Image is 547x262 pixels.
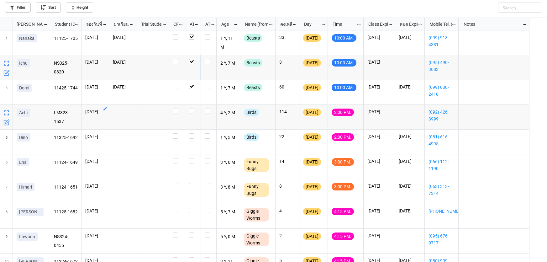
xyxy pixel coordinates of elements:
[54,109,78,126] p: LM323-1537
[85,84,105,90] p: [DATE]
[329,21,357,28] div: Time
[300,21,321,28] div: Day
[66,3,93,13] a: Height
[54,158,78,167] p: 11124-1649
[5,3,31,13] a: Filter
[85,34,105,40] p: [DATE]
[19,159,27,165] p: Ena
[54,208,78,217] p: 11125-1682
[303,133,321,141] div: [DATE]
[279,208,295,214] p: 4
[332,34,356,42] div: 10:00 AM.
[241,21,269,28] div: Name (from Class)
[220,84,236,93] p: 1 Y, 7 M
[19,35,34,41] p: Nanaka
[332,109,354,116] div: 2:00 PM.
[460,21,523,28] div: Notes
[303,233,321,240] div: [DATE]
[19,60,28,66] p: Ichu
[6,204,8,228] span: 8
[429,233,455,246] a: (095) 676-0717
[429,158,455,172] a: (066) 112-1190
[220,183,236,192] p: 3 Y, 8 M
[19,209,41,215] p: [PERSON_NAME]
[396,21,418,28] div: หมด Expired date (from [PERSON_NAME] Name)
[332,158,354,166] div: 3:00 PM.
[19,110,28,116] p: Achi
[170,21,179,28] div: CF
[6,80,8,104] span: 3
[54,84,78,93] p: 11425-1744
[279,34,295,40] p: 33
[0,18,50,30] div: grid
[303,208,321,215] div: [DATE]
[13,21,43,28] div: [PERSON_NAME] Name
[244,59,262,67] div: Beasts
[54,233,78,249] p: NS324-0455
[399,34,421,40] p: [DATE]
[113,59,132,65] p: [DATE]
[85,59,105,65] p: [DATE]
[367,109,391,115] p: [DATE]
[110,21,130,28] div: มาเรียน
[54,34,78,43] p: 11125-1705
[244,34,262,42] div: Beasts
[85,158,105,164] p: [DATE]
[429,133,455,147] a: (081) 616-4995
[332,208,354,215] div: 4:15 PM.
[279,233,295,239] p: 2
[244,133,259,141] div: Birds
[279,59,295,65] p: 3
[429,109,455,122] a: (092) 426-3999
[244,158,269,172] div: Funny Bugs
[244,84,262,91] div: Beasts
[399,183,421,189] p: [DATE]
[367,183,391,189] p: [DATE]
[279,183,295,189] p: 8
[19,233,35,240] p: Lawana
[429,34,455,48] a: (099) 913-4381
[244,233,269,246] div: Giggle Worms
[303,59,321,67] div: [DATE]
[426,21,452,28] div: Mobile Tel. (from Nick Name)
[365,21,388,28] div: Class Expiration
[220,34,236,51] p: 1 Y, 11 M
[303,34,321,42] div: [DATE]
[6,154,8,179] span: 6
[399,133,421,140] p: [DATE]
[54,133,78,142] p: 11325-1692
[19,184,32,190] p: Himari
[244,183,269,197] div: Funny Bugs
[303,183,321,190] div: [DATE]
[54,183,78,192] p: 11124-1651
[367,34,391,40] p: [DATE]
[244,208,269,222] div: Giggle Worms
[220,133,236,142] p: 1 Y, 5 M
[367,158,391,164] p: [DATE]
[332,133,354,141] div: 2:00 PM.
[186,21,195,28] div: ATT
[429,84,455,98] a: (099) 000-2410
[399,208,421,214] p: [DATE]
[332,84,356,91] div: 10:00 AM.
[51,21,75,28] div: Student ID (from [PERSON_NAME] Name)
[367,133,391,140] p: [DATE]
[367,84,391,90] p: [DATE]
[220,233,236,241] p: 5 Y, 0 M
[498,3,542,13] input: Search...
[332,59,356,67] div: 10:00 AM.
[6,179,8,204] span: 7
[303,158,321,166] div: [DATE]
[218,21,234,28] div: Age
[54,59,78,76] p: NS325-0820
[220,158,236,167] p: 3 Y, 6 M
[276,21,293,28] div: คงเหลือ (from Nick Name)
[6,229,8,253] span: 9
[279,109,295,115] p: 114
[85,183,105,189] p: [DATE]
[85,233,105,239] p: [DATE]
[332,183,354,190] div: 3:00 PM.
[429,59,455,73] a: (095) 490-3683
[85,109,105,115] p: [DATE]
[244,109,259,116] div: Birds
